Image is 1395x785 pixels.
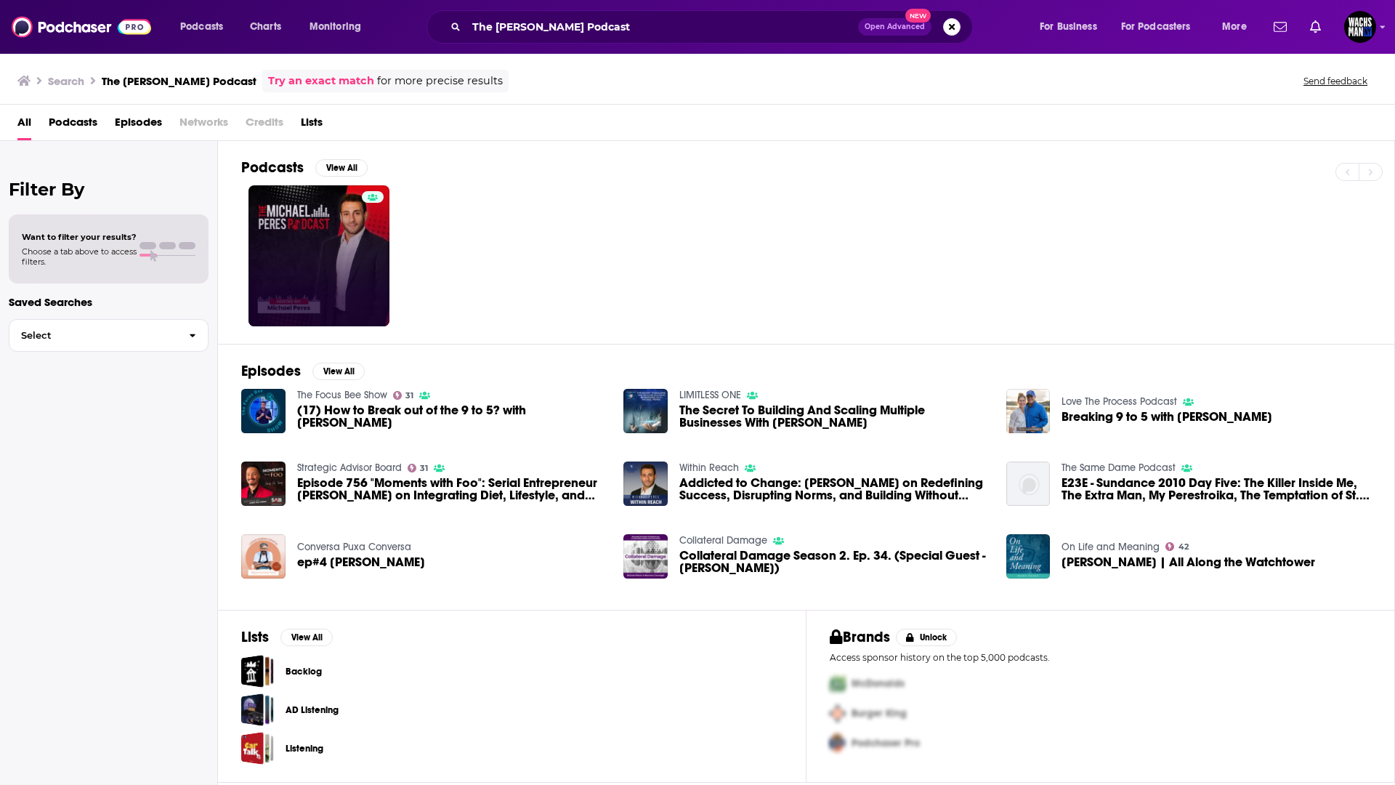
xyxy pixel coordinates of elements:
[905,9,931,23] span: New
[49,110,97,140] a: Podcasts
[22,246,137,267] span: Choose a tab above to access filters.
[1062,411,1272,423] a: Breaking 9 to 5 with Michael Peres
[623,389,668,433] img: The Secret To Building And Scaling Multiple Businesses With Michael Peres
[1062,462,1176,474] a: The Same Dame Podcast
[297,556,425,568] span: ep#4 [PERSON_NAME]
[250,17,281,37] span: Charts
[102,74,256,88] h3: The [PERSON_NAME] Podcast
[679,404,989,429] a: The Secret To Building And Scaling Multiple Businesses With Michael Peres
[240,15,290,39] a: Charts
[180,17,223,37] span: Podcasts
[241,732,274,765] a: Listening
[241,534,286,579] img: ep#4 Miguel Azevedo Peres
[9,319,209,352] button: Select
[241,158,368,177] a: PodcastsView All
[246,110,283,140] span: Credits
[1121,17,1191,37] span: For Podcasters
[679,389,741,401] a: LIMITLESS ONE
[1006,534,1051,579] img: Michael Goldfarb | All Along the Watchtower
[297,556,425,568] a: ep#4 Miguel Azevedo Peres
[297,462,402,474] a: Strategic Advisor Board
[286,664,322,680] a: Backlog
[466,15,858,39] input: Search podcasts, credits, & more...
[297,404,607,429] a: (17) How to Break out of the 9 to 5? with Michael Peres
[1062,556,1315,568] a: Michael Goldfarb | All Along the Watchtower
[22,232,137,242] span: Want to filter your results?
[1062,541,1160,553] a: On Life and Meaning
[1062,556,1315,568] span: [PERSON_NAME] | All Along the Watchtower
[852,707,907,720] span: Burger King
[1006,462,1051,506] img: E23E - Sundance 2010 Day Five: The Killer Inside Me, The Extra Man, My Perestroika, The Temptatio...
[297,477,607,502] a: Episode 756 "Moments with Foo": Serial Entrepreneur Michael Peres on Integrating Diet, Lifestyle,...
[852,737,920,749] span: Podchaser Pro
[1062,477,1371,502] a: E23E - Sundance 2010 Day Five: The Killer Inside Me, The Extra Man, My Perestroika, The Temptatio...
[297,404,607,429] span: (17) How to Break out of the 9 to 5? with [PERSON_NAME]
[1222,17,1247,37] span: More
[1030,15,1115,39] button: open menu
[830,652,1371,663] p: Access sponsor history on the top 5,000 podcasts.
[280,629,333,646] button: View All
[865,23,925,31] span: Open Advanced
[1006,389,1051,433] img: Breaking 9 to 5 with Michael Peres
[301,110,323,140] a: Lists
[1299,75,1372,87] button: Send feedback
[297,541,411,553] a: Conversa Puxa Conversa
[852,677,905,690] span: McDonalds
[297,389,387,401] a: The Focus Bee Show
[408,464,429,472] a: 31
[440,10,987,44] div: Search podcasts, credits, & more...
[623,462,668,506] img: Addicted to Change: Michael Peres on Redefining Success, Disrupting Norms, and Building Without L...
[9,295,209,309] p: Saved Searches
[1040,17,1097,37] span: For Business
[679,534,767,547] a: Collateral Damage
[299,15,380,39] button: open menu
[241,628,269,646] h2: Lists
[12,13,151,41] img: Podchaser - Follow, Share and Rate Podcasts
[679,477,989,502] span: Addicted to Change: [PERSON_NAME] on Redefining Success, Disrupting Norms, and Building Without L...
[1062,411,1272,423] span: Breaking 9 to 5 with [PERSON_NAME]
[17,110,31,140] a: All
[679,477,989,502] a: Addicted to Change: Michael Peres on Redefining Success, Disrupting Norms, and Building Without L...
[268,73,374,89] a: Try an exact match
[241,158,304,177] h2: Podcasts
[241,362,301,380] h2: Episodes
[179,110,228,140] span: Networks
[241,462,286,506] img: Episode 756 "Moments with Foo": Serial Entrepreneur Michael Peres on Integrating Diet, Lifestyle,...
[623,534,668,579] img: Collateral Damage Season 2. Ep. 34. (Special Guest - Dan Peres)
[241,655,274,688] span: Backlog
[241,693,274,726] span: AD Listening
[1062,395,1177,408] a: Love The Process Podcast
[286,702,339,718] a: AD Listening
[241,389,286,433] img: (17) How to Break out of the 9 to 5? with Michael Peres
[286,741,323,757] a: Listening
[115,110,162,140] a: Episodes
[312,363,365,380] button: View All
[315,159,368,177] button: View All
[241,362,365,380] a: EpisodesView All
[679,549,989,574] span: Collateral Damage Season 2. Ep. 34. (Special Guest - [PERSON_NAME])
[420,465,428,472] span: 31
[1344,11,1376,43] img: User Profile
[48,74,84,88] h3: Search
[297,477,607,502] span: Episode 756 "Moments with Foo": Serial Entrepreneur [PERSON_NAME] on Integrating Diet, Lifestyle,...
[1178,544,1189,550] span: 42
[170,15,242,39] button: open menu
[858,18,931,36] button: Open AdvancedNew
[679,549,989,574] a: Collateral Damage Season 2. Ep. 34. (Special Guest - Dan Peres)
[1212,15,1265,39] button: open menu
[241,628,333,646] a: ListsView All
[830,628,890,646] h2: Brands
[1268,15,1293,39] a: Show notifications dropdown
